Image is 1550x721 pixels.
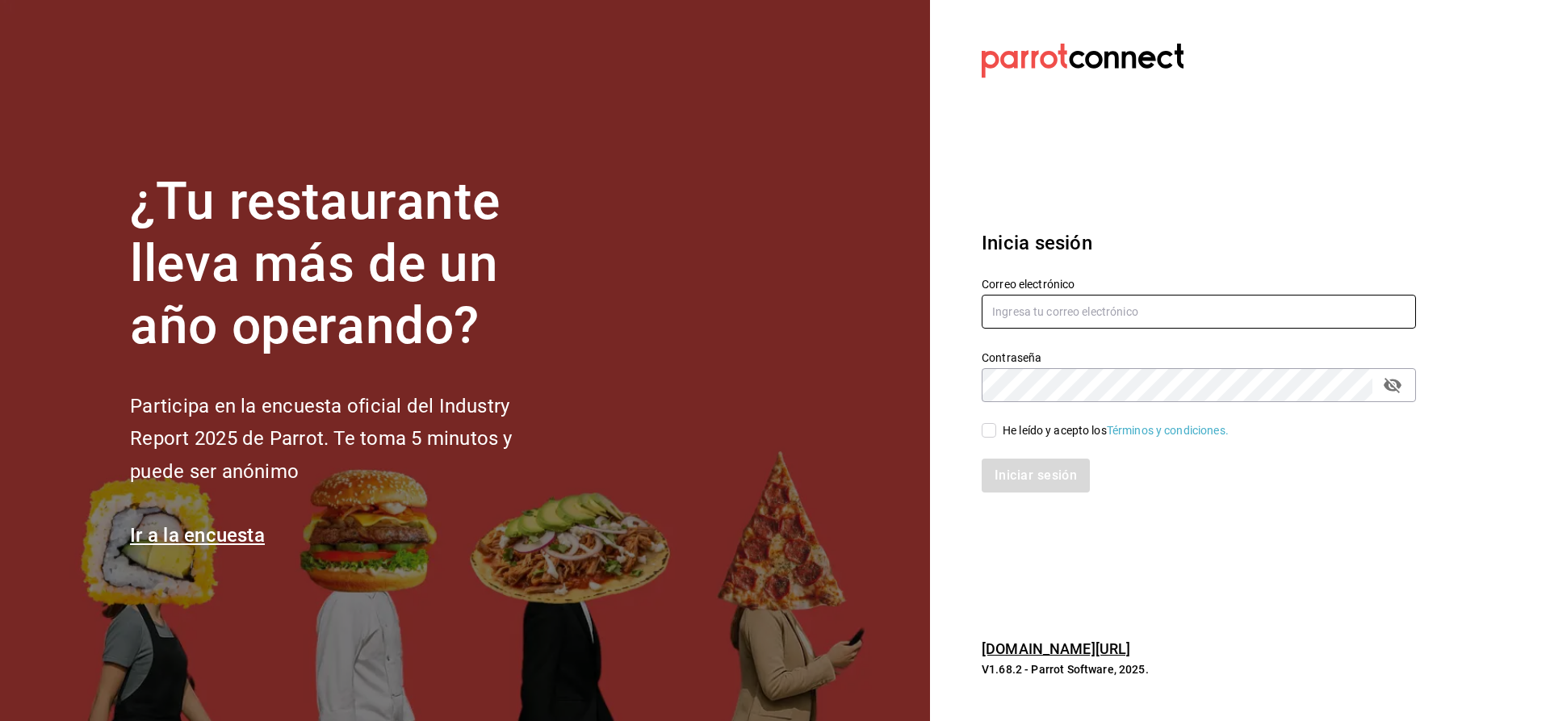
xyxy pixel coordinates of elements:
[130,524,265,547] a: Ir a la encuesta
[1003,422,1229,439] div: He leído y acepto los
[130,390,566,488] h2: Participa en la encuesta oficial del Industry Report 2025 de Parrot. Te toma 5 minutos y puede se...
[130,171,566,357] h1: ¿Tu restaurante lleva más de un año operando?
[1107,424,1229,437] a: Términos y condiciones.
[982,279,1416,290] label: Correo electrónico
[982,228,1416,258] h3: Inicia sesión
[982,661,1416,677] p: V1.68.2 - Parrot Software, 2025.
[982,640,1130,657] a: [DOMAIN_NAME][URL]
[1379,371,1406,399] button: passwordField
[982,352,1416,363] label: Contraseña
[982,295,1416,329] input: Ingresa tu correo electrónico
